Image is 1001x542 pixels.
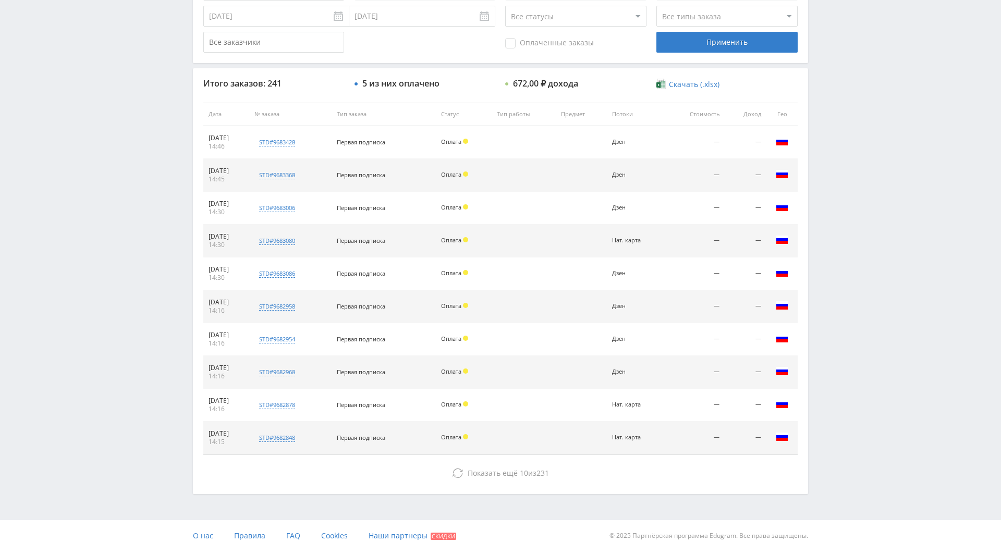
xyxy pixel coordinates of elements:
[441,335,461,342] span: Оплата
[725,323,766,356] td: —
[520,468,528,478] span: 10
[656,32,797,53] div: Применить
[259,138,295,146] div: std#9683428
[463,434,468,439] span: Холд
[468,468,518,478] span: Показать ещё
[209,167,244,175] div: [DATE]
[665,389,725,422] td: —
[209,298,244,306] div: [DATE]
[607,103,665,126] th: Потоки
[209,274,244,282] div: 14:30
[612,336,659,342] div: Дзен
[725,225,766,257] td: —
[776,135,788,147] img: rus.png
[209,208,244,216] div: 14:30
[209,241,244,249] div: 14:30
[209,175,244,183] div: 14:45
[556,103,607,126] th: Предмет
[209,265,244,274] div: [DATE]
[656,79,719,90] a: Скачать (.xlsx)
[776,201,788,213] img: rus.png
[203,32,344,53] input: Все заказчики
[337,237,385,244] span: Первая подписка
[665,422,725,454] td: —
[259,368,295,376] div: std#9682968
[337,171,385,179] span: Первая подписка
[203,463,798,484] button: Показать ещё 10из231
[463,204,468,210] span: Холд
[612,368,659,375] div: Дзен
[776,168,788,180] img: rus.png
[203,103,249,126] th: Дата
[463,237,468,242] span: Холд
[441,236,461,244] span: Оплата
[436,103,492,126] th: Статус
[665,159,725,192] td: —
[332,103,436,126] th: Тип заказа
[209,232,244,241] div: [DATE]
[431,533,456,540] span: Скидки
[725,257,766,290] td: —
[776,430,788,443] img: rus.png
[209,200,244,208] div: [DATE]
[337,368,385,376] span: Первая подписка
[209,134,244,142] div: [DATE]
[203,79,344,88] div: Итого заказов: 241
[321,531,348,540] span: Cookies
[725,192,766,225] td: —
[259,434,295,442] div: std#9682848
[441,203,461,211] span: Оплата
[536,468,549,478] span: 231
[665,103,725,126] th: Стоимость
[259,335,295,343] div: std#9682954
[337,269,385,277] span: Первая подписка
[725,126,766,159] td: —
[665,290,725,323] td: —
[725,389,766,422] td: —
[669,80,719,89] span: Скачать (.xlsx)
[612,139,659,145] div: Дзен
[463,171,468,177] span: Холд
[665,257,725,290] td: —
[665,323,725,356] td: —
[362,79,440,88] div: 5 из них оплачено
[612,303,659,310] div: Дзен
[369,531,428,540] span: Наши партнеры
[776,365,788,377] img: rus.png
[766,103,798,126] th: Гео
[776,299,788,312] img: rus.png
[612,237,659,244] div: Нат. карта
[463,401,468,406] span: Холд
[612,204,659,211] div: Дзен
[337,434,385,441] span: Первая подписка
[209,429,244,438] div: [DATE]
[337,302,385,310] span: Первая подписка
[193,531,213,540] span: О нас
[665,356,725,389] td: —
[209,438,244,446] div: 14:15
[665,126,725,159] td: —
[776,266,788,279] img: rus.png
[337,204,385,212] span: Первая подписка
[209,397,244,405] div: [DATE]
[463,368,468,374] span: Холд
[337,335,385,343] span: Первая подписка
[612,434,659,441] div: Нат. карта
[337,401,385,409] span: Первая подписка
[441,367,461,375] span: Оплата
[441,170,461,178] span: Оплата
[612,401,659,408] div: Нат. карта
[505,38,594,48] span: Оплаченные заказы
[776,233,788,246] img: rus.png
[209,405,244,413] div: 14:16
[776,398,788,410] img: rus.png
[513,79,578,88] div: 672,00 ₽ дохода
[665,225,725,257] td: —
[259,302,295,311] div: std#9682958
[249,103,332,126] th: № заказа
[441,269,461,277] span: Оплата
[259,171,295,179] div: std#9683368
[209,372,244,380] div: 14:16
[463,336,468,341] span: Холд
[209,364,244,372] div: [DATE]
